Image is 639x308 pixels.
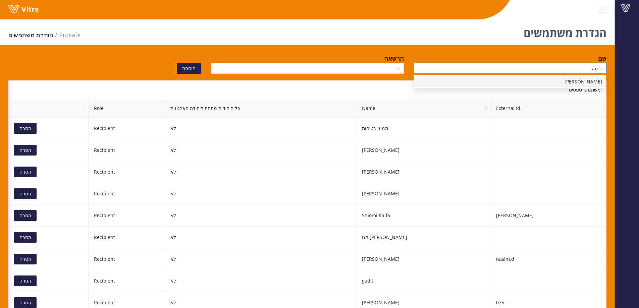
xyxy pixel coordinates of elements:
[8,80,606,99] div: משתמשי טפסים
[94,234,115,240] span: Recipient
[496,212,534,219] span: [PERSON_NAME]
[165,118,357,139] td: לא
[357,99,490,117] span: Name
[59,31,81,39] span: 319
[414,76,606,87] div: סהר סעד
[165,183,357,205] td: לא
[165,139,357,161] td: לא
[94,212,115,219] span: Recipient
[8,30,59,40] li: הגדרת משתמשים
[357,183,491,205] td: [PERSON_NAME]
[496,299,504,306] span: 075
[94,147,115,153] span: Recipient
[19,299,31,306] span: הסרה
[165,270,357,292] td: לא
[19,168,31,176] span: הסרה
[19,125,31,132] span: הסרה
[14,145,37,156] button: הסרה
[19,255,31,263] span: הסרה
[14,254,37,264] button: הסרה
[165,161,357,183] td: לא
[19,277,31,285] span: הסרה
[14,232,37,243] button: הסרה
[14,297,37,308] button: הסרה
[598,54,606,63] div: שם
[357,161,491,183] td: [PERSON_NAME]
[89,99,165,118] th: Role
[357,248,491,270] td: [PERSON_NAME]
[496,256,514,262] span: nasim.d
[524,17,606,45] h1: הגדרת משתמשים
[14,188,37,199] button: הסרה
[484,106,488,110] span: search
[481,99,490,117] span: search
[357,118,491,139] td: ממוני בטיחות
[19,190,31,197] span: הסרה
[491,99,606,118] th: External Id
[94,169,115,175] span: Recipient
[14,167,37,177] button: הסרה
[357,227,491,248] td: [PERSON_NAME] חגו
[165,205,357,227] td: לא
[384,54,404,63] div: הרשאה
[14,210,37,221] button: הסרה
[19,146,31,154] span: הסרה
[19,212,31,219] span: הסרה
[165,227,357,248] td: לא
[14,123,37,134] button: הסרה
[19,234,31,241] span: הסרה
[94,256,115,262] span: Recipient
[14,275,37,286] button: הסרה
[357,270,491,292] td: gad.t
[94,278,115,284] span: Recipient
[357,139,491,161] td: [PERSON_NAME]
[94,125,115,131] span: Recipient
[177,63,201,74] button: הוספה
[357,205,491,227] td: Shlomi.Kalfa
[165,99,357,118] th: כל היחידות מתחת ליחידה הארגונית
[94,190,115,197] span: Recipient
[94,299,115,306] span: Recipient
[165,248,357,270] td: לא
[418,78,602,85] div: [PERSON_NAME]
